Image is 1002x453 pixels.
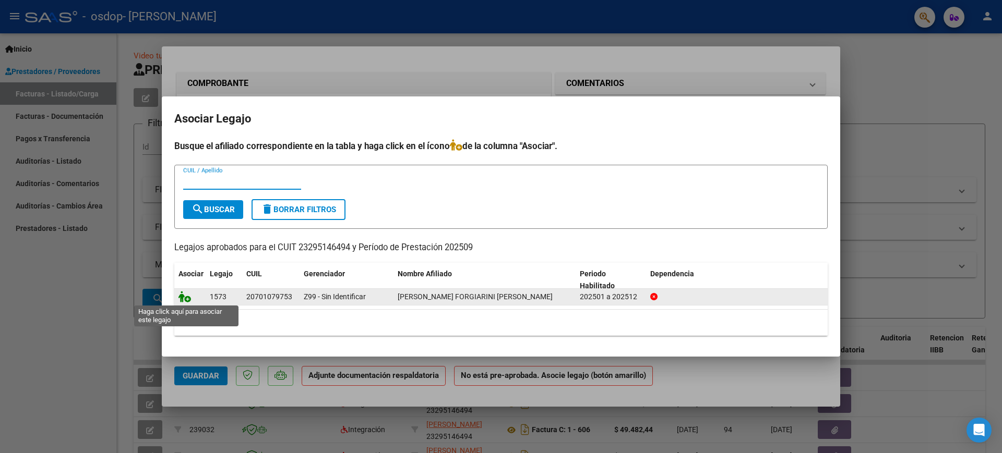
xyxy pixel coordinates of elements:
[650,270,694,278] span: Dependencia
[393,263,576,297] datatable-header-cell: Nombre Afiliado
[192,205,235,214] span: Buscar
[210,270,233,278] span: Legajo
[242,263,300,297] datatable-header-cell: CUIL
[261,205,336,214] span: Borrar Filtros
[174,263,206,297] datatable-header-cell: Asociar
[398,270,452,278] span: Nombre Afiliado
[174,109,828,129] h2: Asociar Legajo
[300,263,393,297] datatable-header-cell: Gerenciador
[174,241,828,254] p: Legajos aprobados para el CUIT 23295146494 y Período de Prestación 202509
[304,292,366,301] span: Z99 - Sin Identificar
[174,310,828,336] div: 1 registros
[252,199,345,220] button: Borrar Filtros
[174,139,828,153] h4: Busque el afiliado correspondiente en la tabla y haga click en el ícono de la columna "Asociar".
[183,200,243,219] button: Buscar
[206,263,242,297] datatable-header-cell: Legajo
[576,263,646,297] datatable-header-cell: Periodo Habilitado
[646,263,828,297] datatable-header-cell: Dependencia
[304,270,345,278] span: Gerenciador
[192,203,204,215] mat-icon: search
[178,270,204,278] span: Asociar
[398,292,553,301] span: ALTAMIRANO FORGIARINI MATILDA VICTORIA
[246,270,262,278] span: CUIL
[967,418,992,443] div: Open Intercom Messenger
[261,203,273,215] mat-icon: delete
[246,291,292,303] div: 20701079753
[210,292,226,301] span: 1573
[580,270,615,290] span: Periodo Habilitado
[580,291,642,303] div: 202501 a 202512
